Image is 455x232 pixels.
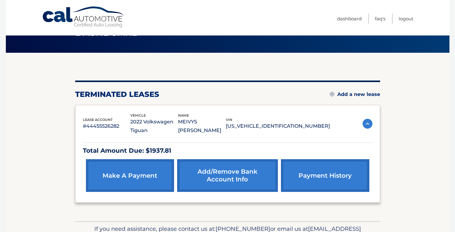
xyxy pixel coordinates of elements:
[130,118,178,135] p: 2022 Volkswagen Tiguan
[226,118,232,122] span: vin
[330,91,380,97] a: Add a new lease
[330,92,334,96] img: add.svg
[337,14,362,24] a: Dashboard
[42,6,125,28] a: Cal Automotive
[86,159,174,192] a: make a payment
[399,14,413,24] a: Logout
[375,14,385,24] a: FAQ's
[83,145,372,156] p: Total Amount Due: $1937.81
[177,159,278,192] a: Add/Remove bank account info
[75,90,159,99] h2: terminated leases
[178,113,189,118] span: name
[363,119,372,129] img: accordion-active.svg
[130,113,146,118] span: vehicle
[226,122,330,130] p: [US_VEHICLE_IDENTIFICATION_NUMBER]
[83,122,131,130] p: #44455526282
[281,159,369,192] a: payment history
[83,118,113,122] span: lease account
[178,118,226,135] p: MEIVYS [PERSON_NAME]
